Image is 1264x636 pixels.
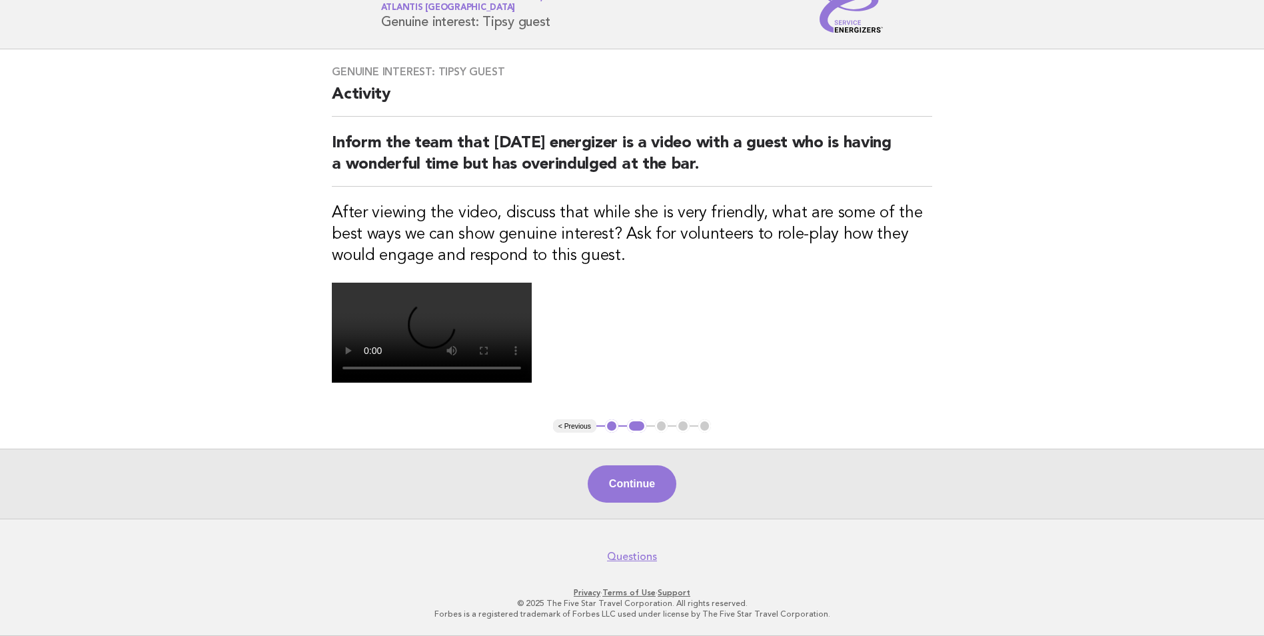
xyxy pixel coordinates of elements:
[332,65,932,79] h3: Genuine interest: Tipsy guest
[627,419,646,433] button: 2
[553,419,596,433] button: < Previous
[332,133,932,187] h2: Inform the team that [DATE] energizer is a video with a guest who is having a wonderful time but ...
[332,84,932,117] h2: Activity
[607,550,657,563] a: Questions
[658,588,690,597] a: Support
[588,465,676,503] button: Continue
[574,588,600,597] a: Privacy
[602,588,656,597] a: Terms of Use
[605,419,618,433] button: 1
[225,609,1040,619] p: Forbes is a registered trademark of Forbes LLC used under license by The Five Star Travel Corpora...
[332,203,932,267] h3: After viewing the video, discuss that while she is very friendly, what are some of the best ways ...
[381,4,516,13] span: Atlantis [GEOGRAPHIC_DATA]
[225,587,1040,598] p: · ·
[225,598,1040,609] p: © 2025 The Five Star Travel Corporation. All rights reserved.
